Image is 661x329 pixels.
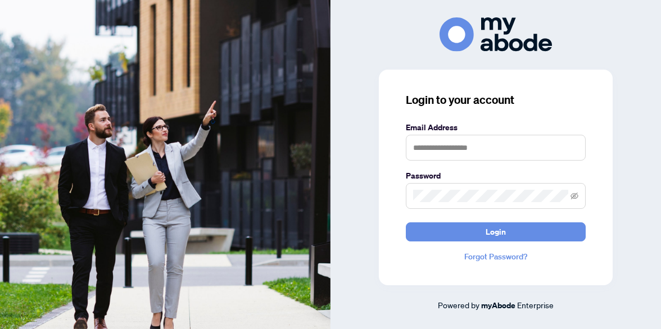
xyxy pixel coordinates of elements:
[517,300,554,310] span: Enterprise
[481,299,515,312] a: myAbode
[406,250,586,263] a: Forgot Password?
[406,92,586,108] h3: Login to your account
[406,170,586,182] label: Password
[440,17,552,52] img: ma-logo
[486,223,506,241] span: Login
[406,121,586,134] label: Email Address
[571,192,578,200] span: eye-invisible
[438,300,479,310] span: Powered by
[406,222,586,241] button: Login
